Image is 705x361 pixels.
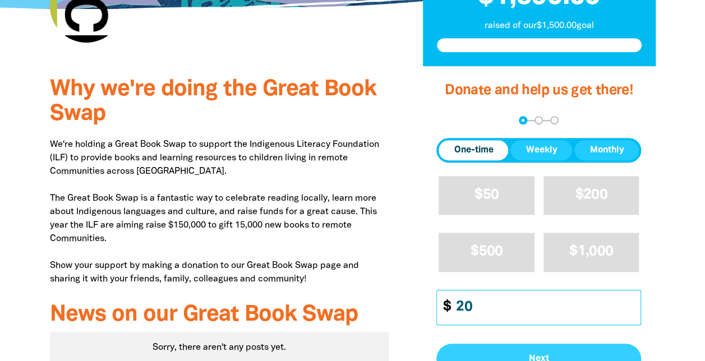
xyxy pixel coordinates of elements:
[50,138,389,286] p: We're holding a Great Book Swap to support the Indigenous Literacy Foundation (ILF) to provide bo...
[526,144,557,157] span: Weekly
[471,245,503,258] span: $500
[550,116,559,124] button: Navigate to step 3 of 3 to enter your payment details
[474,188,499,201] span: $50
[50,303,389,327] h3: News on our Great Book Swap
[543,233,639,271] button: $1,000
[448,290,641,325] input: Enter custom amount
[437,19,642,33] p: raised of our $1,500.00 goal
[534,116,543,124] button: Navigate to step 2 of 3 to enter your details
[445,84,633,97] span: Donate and help us get there!
[439,233,534,271] button: $500
[575,188,607,201] span: $200
[543,176,639,215] button: $200
[439,176,534,215] button: $50
[50,79,376,124] span: Why we're doing the Great Book Swap
[569,245,613,258] span: $1,000
[519,116,527,124] button: Navigate to step 1 of 3 to enter your donation amount
[437,290,450,325] span: $
[510,140,572,160] button: Weekly
[574,140,639,160] button: Monthly
[439,140,508,160] button: One-time
[436,138,641,163] div: Donation frequency
[589,144,624,157] span: Monthly
[454,144,493,157] span: One-time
